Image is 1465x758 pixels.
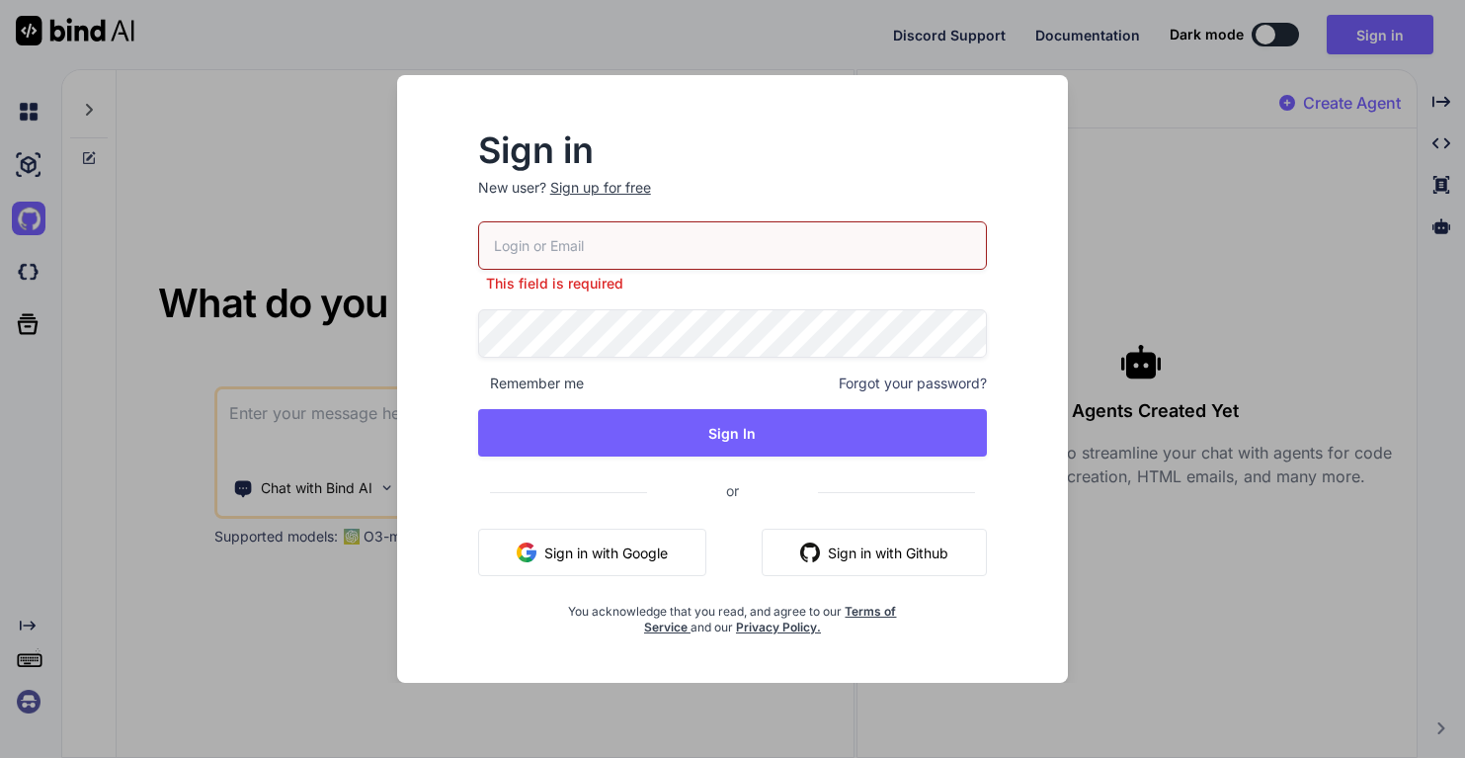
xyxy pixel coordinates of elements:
span: Forgot your password? [839,374,987,393]
a: Terms of Service [644,604,897,634]
button: Sign in with Google [478,529,706,576]
h2: Sign in [478,134,988,166]
input: Login or Email [478,221,988,270]
div: You acknowledge that you read, and agree to our and our [563,592,903,635]
img: google [517,543,536,562]
button: Sign In [478,409,988,457]
span: or [647,466,818,515]
img: github [800,543,820,562]
p: New user? [478,178,988,221]
a: Privacy Policy. [736,620,821,634]
div: Sign up for free [550,178,651,198]
button: Sign in with Github [762,529,987,576]
p: This field is required [478,274,988,294]
span: Remember me [478,374,584,393]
